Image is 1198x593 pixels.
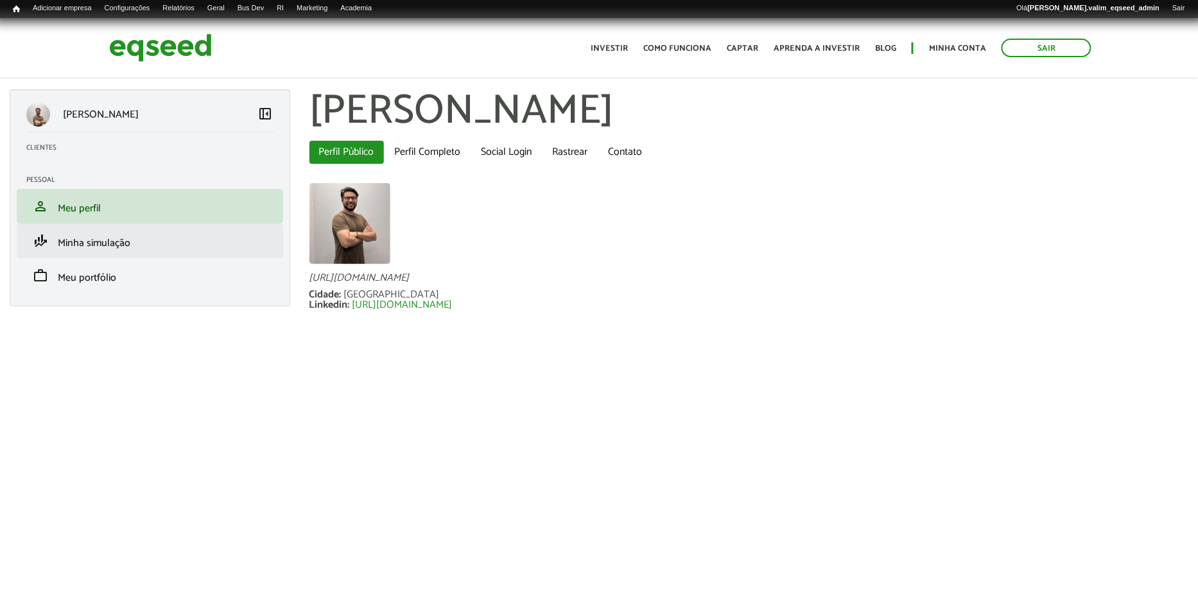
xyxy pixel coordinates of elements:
a: Adicionar empresa [26,3,98,13]
div: [URL][DOMAIN_NAME] [309,273,1189,283]
a: Ver perfil do usuário. [309,183,390,264]
a: Olá[PERSON_NAME].valim_eqseed_admin [1011,3,1167,13]
a: Investir [591,44,628,53]
span: Meu perfil [58,200,101,217]
a: Como funciona [643,44,711,53]
h2: Clientes [26,144,283,152]
p: [PERSON_NAME] [63,109,139,121]
img: EqSeed [109,31,212,65]
a: Perfil Completo [385,141,471,164]
div: [GEOGRAPHIC_DATA] [344,290,440,300]
h1: [PERSON_NAME] [309,89,1189,134]
a: [URL][DOMAIN_NAME] [352,300,453,310]
li: Meu perfil [17,189,283,224]
span: Minha simulação [58,235,130,252]
a: Perfil Público [309,141,384,164]
img: Foto de Leonardo Valim [309,183,390,264]
a: Colapsar menu [258,106,273,124]
a: personMeu perfil [26,199,273,214]
li: Minha simulação [17,224,283,258]
span: Meu portfólio [58,269,116,287]
span: : [348,296,350,314]
span: person [33,199,48,214]
a: Aprenda a investir [774,44,860,53]
strong: [PERSON_NAME].valim_eqseed_admin [1028,4,1160,12]
a: Configurações [98,3,157,13]
span: work [33,268,48,283]
a: Marketing [290,3,334,13]
h2: Pessoal [26,176,283,184]
a: RI [270,3,290,13]
a: finance_modeMinha simulação [26,233,273,249]
span: Início [13,4,20,13]
div: Linkedin [309,300,352,310]
a: Blog [875,44,896,53]
a: Contato [599,141,652,164]
span: finance_mode [33,233,48,249]
a: Academia [334,3,379,13]
span: left_panel_close [258,106,273,121]
div: Cidade [309,290,344,300]
a: Bus Dev [231,3,271,13]
a: Sair [1002,39,1091,57]
a: Rastrear [543,141,598,164]
span: : [340,286,342,303]
a: workMeu portfólio [26,268,273,283]
li: Meu portfólio [17,258,283,293]
a: Relatórios [156,3,200,13]
a: Geral [201,3,231,13]
a: Minha conta [929,44,986,53]
a: Início [6,3,26,15]
a: Sair [1166,3,1192,13]
a: Social Login [472,141,542,164]
a: Captar [727,44,758,53]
